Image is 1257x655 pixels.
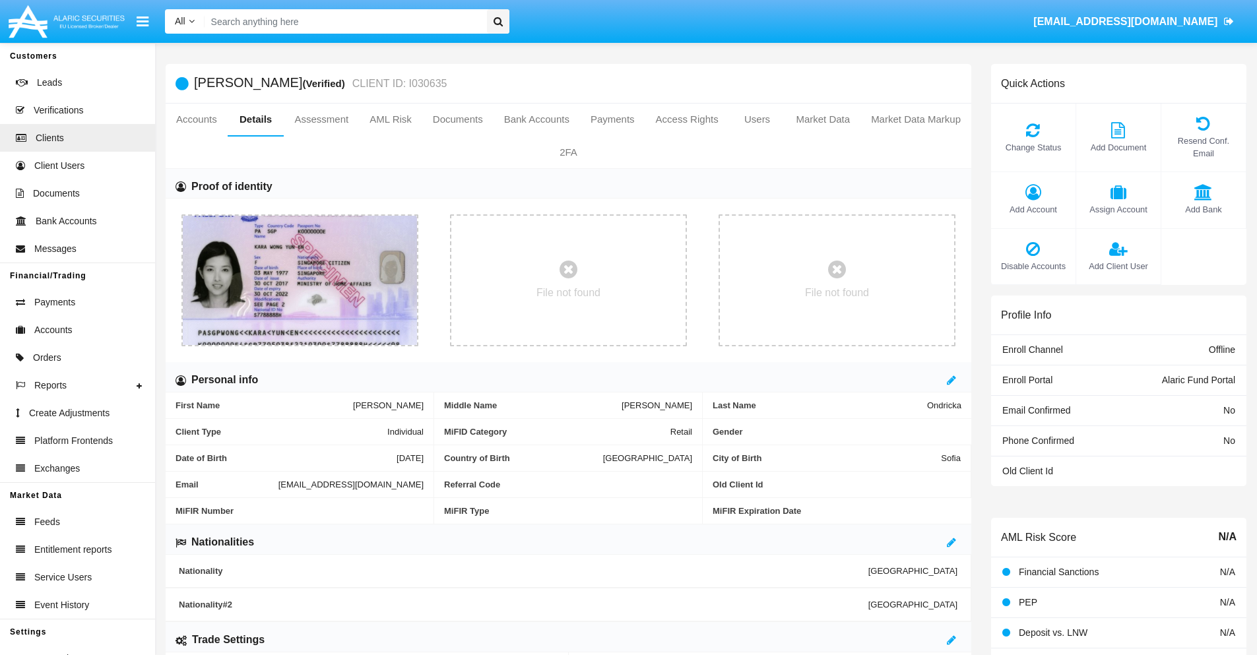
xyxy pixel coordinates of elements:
[33,187,80,201] span: Documents
[29,406,110,420] span: Create Adjustments
[713,427,961,437] span: Gender
[998,260,1069,272] span: Disable Accounts
[34,104,83,117] span: Verifications
[998,141,1069,154] span: Change Status
[1220,627,1235,638] span: N/A
[1019,597,1037,608] span: PEP
[1019,567,1099,577] span: Financial Sanctions
[179,600,868,609] span: Nationality #2
[1168,203,1239,216] span: Add Bank
[176,400,353,410] span: First Name
[785,104,860,135] a: Market Data
[34,515,60,529] span: Feeds
[33,351,61,365] span: Orders
[1002,375,1052,385] span: Enroll Portal
[34,379,67,392] span: Reports
[1223,435,1235,446] span: No
[860,104,971,135] a: Market Data Markup
[34,159,84,173] span: Client Users
[34,434,113,448] span: Platform Frontends
[729,104,786,135] a: Users
[422,104,494,135] a: Documents
[34,296,75,309] span: Payments
[1209,344,1235,355] span: Offline
[34,462,80,476] span: Exchanges
[36,214,97,228] span: Bank Accounts
[1083,141,1154,154] span: Add Document
[444,453,603,463] span: Country of Birth
[205,9,482,34] input: Search
[868,566,957,576] span: [GEOGRAPHIC_DATA]
[1019,627,1087,638] span: Deposit vs. LNW
[36,131,64,145] span: Clients
[34,242,77,256] span: Messages
[1002,405,1070,416] span: Email Confirmed
[37,76,62,90] span: Leads
[1002,344,1063,355] span: Enroll Channel
[176,506,424,516] span: MiFIR Number
[645,104,729,135] a: Access Rights
[1083,203,1154,216] span: Assign Account
[34,571,92,584] span: Service Users
[166,104,228,135] a: Accounts
[444,400,622,410] span: Middle Name
[176,480,278,489] span: Email
[397,453,424,463] span: [DATE]
[444,427,670,437] span: MiFID Category
[1027,3,1241,40] a: [EMAIL_ADDRESS][DOMAIN_NAME]
[191,535,254,549] h6: Nationalities
[179,566,868,576] span: Nationality
[194,76,447,91] h5: [PERSON_NAME]
[868,600,957,609] span: [GEOGRAPHIC_DATA]
[1033,16,1217,27] span: [EMAIL_ADDRESS][DOMAIN_NAME]
[191,179,273,194] h6: Proof of identity
[34,543,112,557] span: Entitlement reports
[284,104,359,135] a: Assessment
[165,15,205,28] a: All
[998,203,1069,216] span: Add Account
[34,598,89,612] span: Event History
[191,373,258,387] h6: Personal info
[1001,531,1076,544] h6: AML Risk Score
[713,400,927,410] span: Last Name
[166,137,971,168] a: 2FA
[1002,435,1074,446] span: Phone Confirmed
[1218,529,1237,545] span: N/A
[1083,260,1154,272] span: Add Client User
[1002,466,1053,476] span: Old Client Id
[670,427,692,437] span: Retail
[713,453,941,463] span: City of Birth
[278,480,424,489] span: [EMAIL_ADDRESS][DOMAIN_NAME]
[1223,405,1235,416] span: No
[927,400,961,410] span: Ondricka
[175,16,185,26] span: All
[1001,309,1051,321] h6: Profile Info
[1001,77,1065,90] h6: Quick Actions
[192,633,265,647] h6: Trade Settings
[34,323,73,337] span: Accounts
[444,506,692,516] span: MiFIR Type
[603,453,692,463] span: [GEOGRAPHIC_DATA]
[349,78,447,89] small: CLIENT ID: I030635
[941,453,961,463] span: Sofia
[1162,375,1235,385] span: Alaric Fund Portal
[353,400,424,410] span: [PERSON_NAME]
[444,480,692,489] span: Referral Code
[494,104,580,135] a: Bank Accounts
[1168,135,1239,160] span: Resend Conf. Email
[713,480,961,489] span: Old Client Id
[622,400,692,410] span: [PERSON_NAME]
[302,76,348,91] div: (Verified)
[1220,597,1235,608] span: N/A
[228,104,284,135] a: Details
[176,427,387,437] span: Client Type
[7,2,127,41] img: Logo image
[359,104,422,135] a: AML Risk
[176,453,397,463] span: Date of Birth
[387,427,424,437] span: Individual
[580,104,645,135] a: Payments
[1220,567,1235,577] span: N/A
[713,506,961,516] span: MiFIR Expiration Date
